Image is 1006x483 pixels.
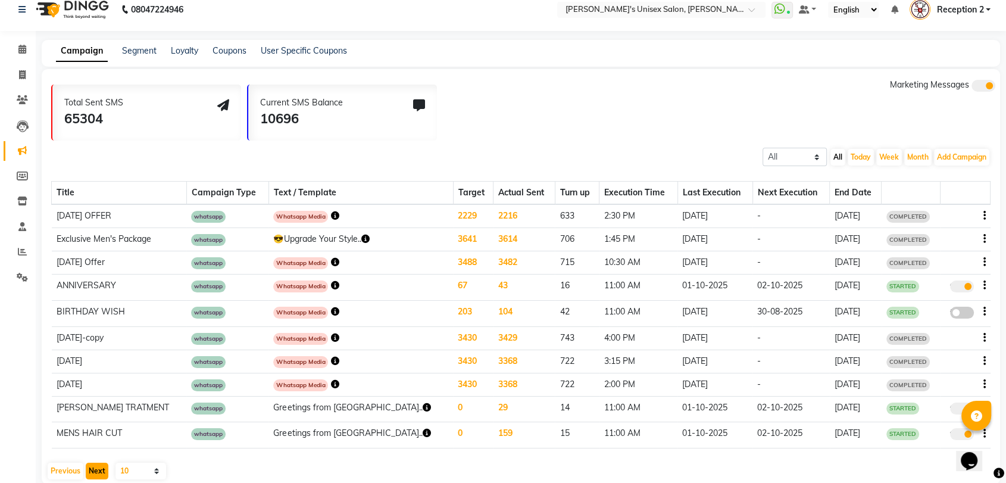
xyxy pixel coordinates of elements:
[453,182,493,205] th: Target
[830,350,882,373] td: [DATE]
[752,204,829,228] td: -
[830,396,882,422] td: [DATE]
[752,300,829,326] td: 30-08-2025
[52,350,187,373] td: [DATE]
[599,204,678,228] td: 2:30 PM
[493,350,555,373] td: 3368
[493,396,555,422] td: 29
[52,396,187,422] td: [PERSON_NAME] TRATMENT
[268,182,453,205] th: Text / Template
[677,300,752,326] td: [DATE]
[268,228,453,251] td: 😎Upgrade Your Style..
[52,422,187,448] td: MENS HAIR CUT
[191,281,226,292] span: whatsapp
[830,300,882,326] td: [DATE]
[191,257,226,269] span: whatsapp
[261,45,347,56] a: User Specific Coupons
[493,326,555,350] td: 3429
[936,4,983,16] span: Reception 2
[830,275,882,301] td: [DATE]
[886,403,919,415] span: STARTED
[52,182,187,205] th: Title
[453,300,493,326] td: 203
[273,333,328,345] span: Whatsapp Media
[56,40,108,62] a: Campaign
[886,333,930,345] span: COMPLETED
[886,307,919,319] span: STARTED
[555,251,599,275] td: 715
[555,422,599,448] td: 15
[453,204,493,228] td: 2229
[493,275,555,301] td: 43
[752,373,829,396] td: -
[677,182,752,205] th: Last Execution
[886,211,930,223] span: COMPLETED
[260,96,343,109] div: Current SMS Balance
[555,204,599,228] td: 633
[191,379,226,391] span: whatsapp
[453,251,493,275] td: 3488
[886,356,930,368] span: COMPLETED
[950,281,974,292] label: true
[830,422,882,448] td: [DATE]
[493,204,555,228] td: 2216
[890,79,969,90] span: Marketing Messages
[830,326,882,350] td: [DATE]
[191,307,226,319] span: whatsapp
[830,204,882,228] td: [DATE]
[493,300,555,326] td: 104
[934,149,989,166] button: Add Campaign
[273,307,328,319] span: Whatsapp Media
[453,373,493,396] td: 3430
[599,422,678,448] td: 11:00 AM
[186,182,268,205] th: Campaign Type
[555,350,599,373] td: 722
[886,234,930,246] span: COMPLETED
[848,149,874,166] button: Today
[493,422,555,448] td: 159
[752,326,829,350] td: -
[453,396,493,422] td: 0
[599,275,678,301] td: 11:00 AM
[677,228,752,251] td: [DATE]
[191,211,226,223] span: whatsapp
[171,45,198,56] a: Loyalty
[64,109,123,129] div: 65304
[752,396,829,422] td: 02-10-2025
[752,182,829,205] th: Next Execution
[52,204,187,228] td: [DATE] OFFER
[191,428,226,440] span: whatsapp
[213,45,246,56] a: Coupons
[950,307,974,319] label: false
[830,251,882,275] td: [DATE]
[752,422,829,448] td: 02-10-2025
[830,149,845,166] button: All
[273,211,328,223] span: Whatsapp Media
[453,326,493,350] td: 3430
[48,463,83,479] button: Previous
[886,281,919,292] span: STARTED
[830,182,882,205] th: End Date
[453,422,493,448] td: 0
[555,228,599,251] td: 706
[599,251,678,275] td: 10:30 AM
[268,396,453,422] td: Greetings from [GEOGRAPHIC_DATA]..
[86,463,108,479] button: Next
[191,234,226,246] span: whatsapp
[677,251,752,275] td: [DATE]
[677,204,752,228] td: [DATE]
[268,422,453,448] td: Greetings from [GEOGRAPHIC_DATA]..
[555,396,599,422] td: 14
[904,149,932,166] button: Month
[830,373,882,396] td: [DATE]
[555,182,599,205] th: Turn up
[555,326,599,350] td: 743
[493,251,555,275] td: 3482
[599,300,678,326] td: 11:00 AM
[52,326,187,350] td: [DATE]-copy
[886,428,919,440] span: STARTED
[830,228,882,251] td: [DATE]
[886,257,930,269] span: COMPLETED
[122,45,157,56] a: Segment
[677,275,752,301] td: 01-10-2025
